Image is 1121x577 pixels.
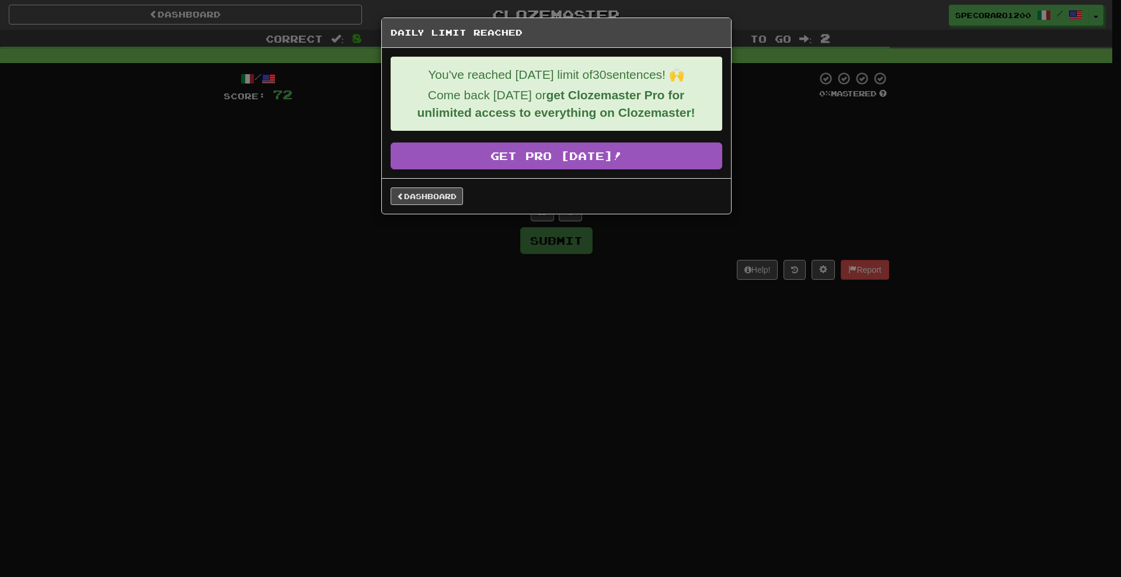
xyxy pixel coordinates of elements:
[400,66,713,84] p: You've reached [DATE] limit of 30 sentences! 🙌
[391,142,722,169] a: Get Pro [DATE]!
[400,86,713,121] p: Come back [DATE] or
[417,88,695,119] strong: get Clozemaster Pro for unlimited access to everything on Clozemaster!
[391,27,722,39] h5: Daily Limit Reached
[391,187,463,205] a: Dashboard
